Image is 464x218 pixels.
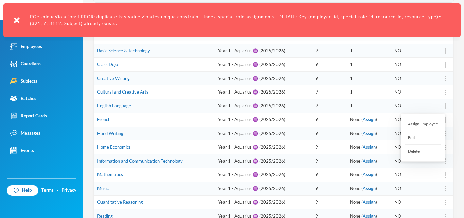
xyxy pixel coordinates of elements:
[97,158,183,164] a: Information and Communication Technology
[10,60,41,67] div: Guardians
[97,186,109,191] a: Music
[350,144,377,150] span: None ( )
[445,200,446,205] img: more_vert
[350,186,377,191] span: None ( )
[57,187,58,194] div: ·
[215,99,312,113] td: Year 1 - Aquarius ♒️ (2025/2026)
[312,127,346,140] td: 9
[391,58,432,72] td: NO
[312,196,346,209] td: 9
[445,62,446,68] img: more_vert
[312,99,346,113] td: 9
[312,140,346,154] td: 9
[97,103,131,108] a: English Language
[363,172,376,177] a: Assign
[97,76,130,81] a: Creative Writing
[312,85,346,99] td: 9
[391,196,432,209] td: NO
[445,90,446,95] img: more_vert
[391,113,432,127] td: NO
[97,117,110,122] a: French
[215,196,312,209] td: Year 1 - Aquarius ♒️ (2025/2026)
[312,44,346,58] td: 9
[405,117,441,131] div: Assign Employee
[346,58,391,72] td: 1
[391,71,432,85] td: NO
[215,182,312,196] td: Year 1 - Aquarius ♒️ (2025/2026)
[10,130,40,137] div: Messages
[445,145,446,150] img: more_vert
[346,99,391,113] td: 1
[445,48,446,54] img: more_vert
[363,117,376,122] a: Assign
[10,95,36,102] div: Batches
[350,131,377,136] span: None ( )
[363,131,376,136] a: Assign
[363,158,376,164] a: Assign
[350,158,377,164] span: None ( )
[350,117,377,122] span: None ( )
[97,89,148,95] a: Cultural and Creative Arts
[215,113,312,127] td: Year 1 - Aquarius ♒️ (2025/2026)
[97,144,131,150] a: Home Economics
[215,85,312,99] td: Year 1 - Aquarius ♒️ (2025/2026)
[215,127,312,140] td: Year 1 - Aquarius ♒️ (2025/2026)
[215,71,312,85] td: Year 1 - Aquarius ♒️ (2025/2026)
[391,127,432,140] td: NO
[41,187,54,194] a: Terms
[391,182,432,196] td: NO
[391,85,432,99] td: NO
[445,103,446,109] img: more_vert
[391,99,432,113] td: NO
[346,71,391,85] td: 1
[215,154,312,168] td: Year 1 - Aquarius ♒️ (2025/2026)
[346,44,391,58] td: 1
[7,185,38,196] a: Help
[215,58,312,72] td: Year 1 - Aquarius ♒️ (2025/2026)
[363,186,376,191] a: Assign
[10,78,37,85] div: Subjects
[350,199,377,205] span: None ( )
[391,140,432,154] td: NO
[391,154,432,168] td: NO
[363,144,376,150] a: Assign
[10,147,34,154] div: Events
[97,172,123,177] a: Mathematics
[350,172,377,177] span: None ( )
[3,3,461,37] div: PG::UniqueViolation: ERROR: duplicate key value violates unique constraint "index_special_role_as...
[405,145,441,158] div: Delete
[10,112,47,119] div: Report Cards
[97,199,143,205] a: Quantitative Reasoning
[97,48,150,53] a: Basic Science & Technology
[312,58,346,72] td: 9
[445,172,446,178] img: more_vert
[445,158,446,164] img: more_vert
[215,140,312,154] td: Year 1 - Aquarius ♒️ (2025/2026)
[391,44,432,58] td: NO
[363,199,376,205] a: Assign
[312,154,346,168] td: 9
[215,168,312,182] td: Year 1 - Aquarius ♒️ (2025/2026)
[215,44,312,58] td: Year 1 - Aquarius ♒️ (2025/2026)
[312,182,346,196] td: 9
[61,187,76,194] a: Privacy
[391,168,432,182] td: NO
[10,43,42,50] div: Employees
[97,131,123,136] a: Hand Writing
[312,71,346,85] td: 9
[445,76,446,81] img: more_vert
[97,62,118,67] a: Class Dojo
[312,113,346,127] td: 9
[445,131,446,136] img: more_vert
[445,186,446,191] img: more_vert
[405,131,441,145] div: Edit
[346,85,391,99] td: 1
[312,168,346,182] td: 9
[445,117,446,123] img: more_vert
